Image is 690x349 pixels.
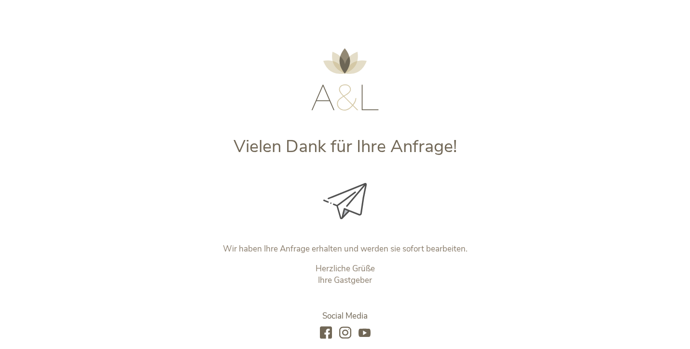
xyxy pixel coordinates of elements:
[320,327,332,340] a: facebook
[144,263,547,286] p: Herzliche Grüße Ihre Gastgeber
[323,183,367,219] img: Vielen Dank für Ihre Anfrage!
[359,327,371,340] a: youtube
[322,310,368,321] span: Social Media
[339,327,351,340] a: instagram
[144,243,547,255] p: Wir haben Ihre Anfrage erhalten und werden sie sofort bearbeiten.
[311,48,379,111] img: AMONTI & LUNARIS Wellnessresort
[234,135,457,158] span: Vielen Dank für Ihre Anfrage!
